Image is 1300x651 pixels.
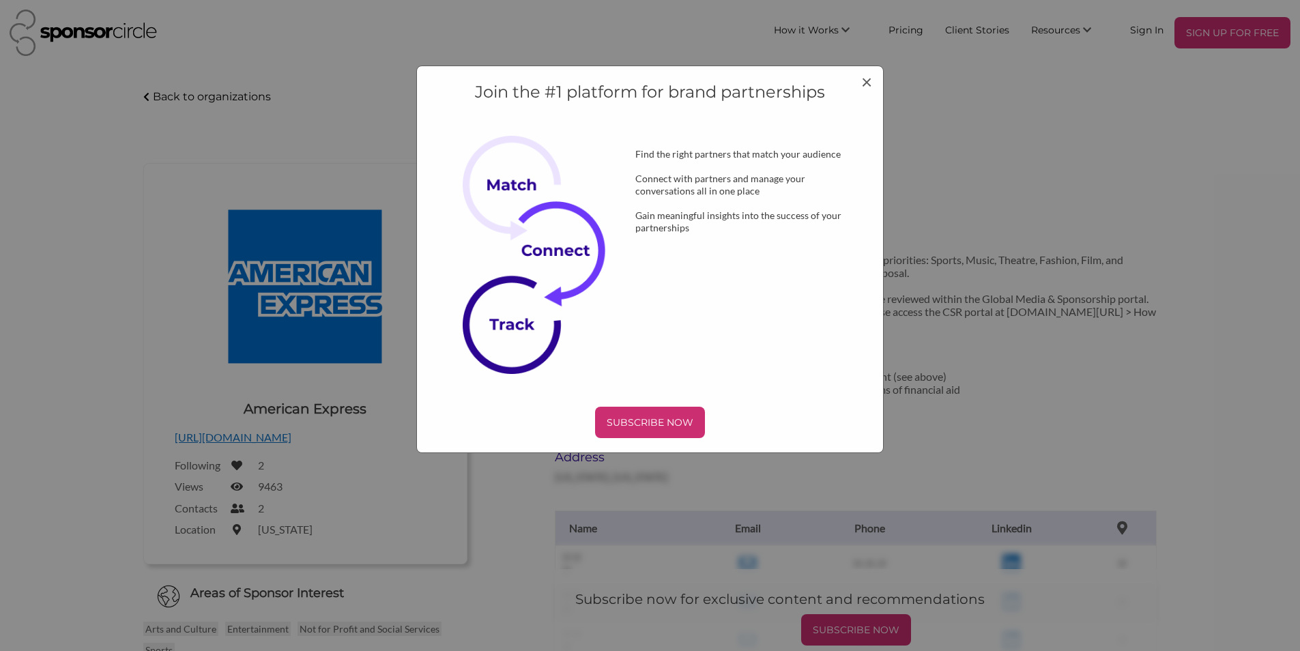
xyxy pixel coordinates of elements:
[431,407,869,438] a: SUBSCRIBE NOW
[431,81,869,104] h4: Join the #1 platform for brand partnerships
[613,148,869,160] div: Find the right partners that match your audience
[613,173,869,197] div: Connect with partners and manage your conversations all in one place
[861,70,872,93] span: ×
[613,209,869,234] div: Gain meaningful insights into the success of your partnerships
[463,136,625,374] img: Subscribe Now Image
[861,72,872,91] button: Close modal
[601,412,699,433] p: SUBSCRIBE NOW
